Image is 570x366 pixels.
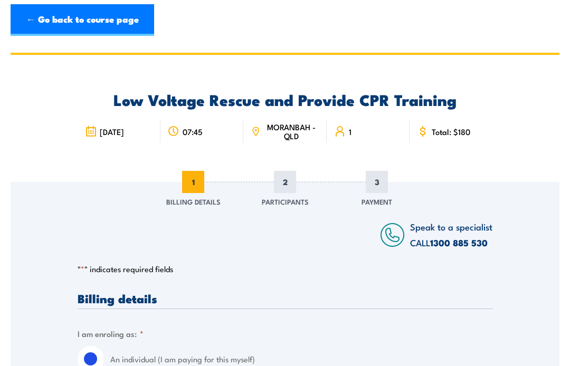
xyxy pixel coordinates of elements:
span: Payment [362,196,392,207]
h2: Low Voltage Rescue and Provide CPR Training [78,92,493,106]
h3: Billing details [78,292,493,304]
span: MORANBAH - QLD [264,122,319,140]
span: Total: $180 [432,127,470,136]
span: 07:45 [183,127,203,136]
span: Speak to a specialist CALL [410,220,492,249]
span: 1 [349,127,351,136]
span: 1 [182,171,204,193]
a: 1300 885 530 [430,236,488,249]
p: " " indicates required fields [78,264,493,274]
span: [DATE] [100,127,124,136]
legend: I am enroling as: [78,328,144,340]
a: ← Go back to course page [11,4,154,36]
span: Billing Details [166,196,221,207]
span: 2 [274,171,296,193]
span: 3 [366,171,388,193]
span: Participants [262,196,309,207]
